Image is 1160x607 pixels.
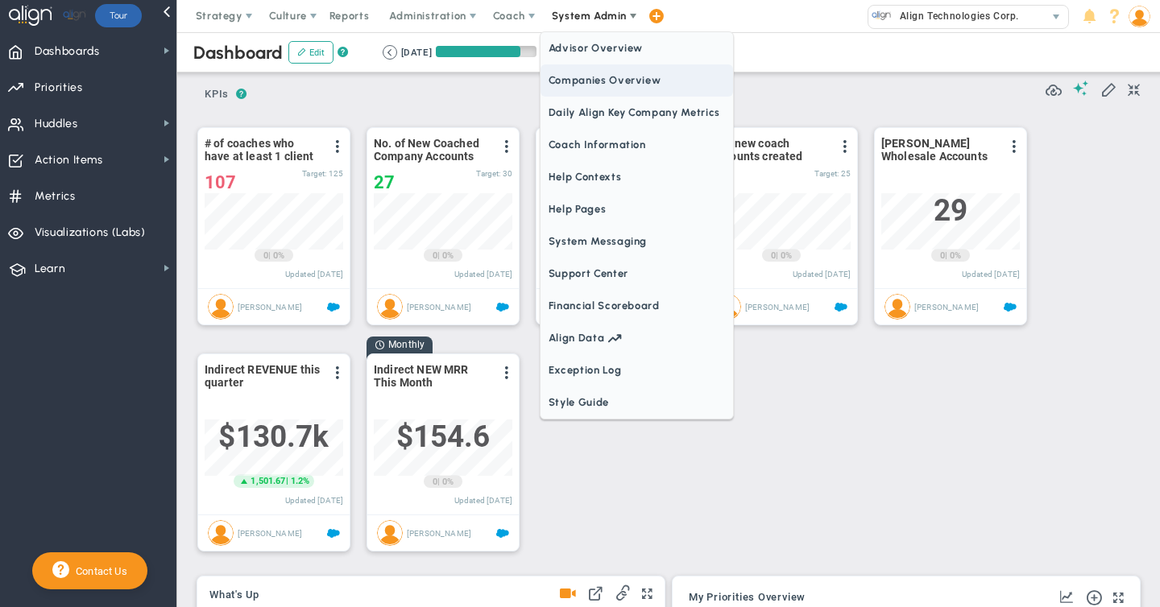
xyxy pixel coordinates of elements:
[476,169,500,178] span: Target:
[454,496,512,505] span: Updated [DATE]
[205,172,236,192] span: 107
[263,250,268,262] span: 0
[69,565,127,577] span: Contact Us
[541,225,733,258] span: System Messaging
[914,303,979,312] span: [PERSON_NAME]
[35,71,83,105] span: Priorities
[433,476,437,489] span: 0
[892,6,1019,27] span: Align Technologies Corp.
[35,143,103,177] span: Action Items
[881,137,998,163] span: [PERSON_NAME] Wholesale Accounts
[209,589,259,601] span: What's Up
[437,250,440,261] span: |
[268,250,271,261] span: |
[945,250,947,261] span: |
[401,45,432,60] div: [DATE]
[377,294,403,320] img: Eugene Terk
[238,529,302,538] span: [PERSON_NAME]
[374,172,395,192] span: 27
[433,250,437,262] span: 0
[218,419,329,454] span: $130,684.83
[327,527,340,540] span: Salesforce Enabled<br ></span>Indirect Revenue - This Quarter - TO DAT
[377,520,403,546] img: Eugene Terk
[689,592,806,605] button: My Priorities Overview
[437,477,440,487] span: |
[269,10,307,22] span: Culture
[835,301,847,314] span: Salesforce Enabled<br ></span>New Coaches by Quarter
[197,81,236,109] button: KPIs
[288,41,333,64] button: Edit
[552,10,627,22] span: System Admin
[940,250,945,262] span: 0
[1100,81,1116,97] span: Edit My KPIs
[35,107,78,141] span: Huddles
[814,169,839,178] span: Target:
[407,303,471,312] span: [PERSON_NAME]
[205,137,321,163] span: # of coaches who have at least 1 client
[962,270,1020,279] span: Updated [DATE]
[1073,81,1089,96] span: Suggestions (AI Feature)
[407,529,471,538] span: [PERSON_NAME]
[35,180,76,213] span: Metrics
[872,6,892,26] img: 10991.Company.photo
[209,589,259,602] button: What's Up
[35,35,100,68] span: Dashboards
[374,363,491,389] span: Indirect NEW MRR This Month
[196,10,242,22] span: Strategy
[285,496,343,505] span: Updated [DATE]
[541,97,733,129] span: Daily Align Key Company Metrics
[1046,80,1062,96] span: Refresh Data
[383,45,397,60] button: Go to previous period
[541,290,733,322] span: Financial Scoreboard
[286,476,288,486] span: |
[841,169,851,178] span: 25
[541,386,733,419] span: Style Guide
[329,169,343,178] span: 125
[193,42,283,64] span: Dashboard
[541,161,733,193] span: Help Contexts
[273,250,284,261] span: 0%
[327,301,340,314] span: Salesforce Enabled<br ></span>VIP Coaches
[454,270,512,279] span: Updated [DATE]
[208,520,234,546] img: Eugene Terk
[389,10,466,22] span: Administration
[197,81,236,107] span: KPIs
[712,137,829,163] span: # of new coach accounts created
[541,258,733,290] span: Support Center
[541,129,733,161] span: Coach Information
[496,527,509,540] span: Salesforce Enabled<br ></span>Indirect New ARR This Month - ET
[1129,6,1150,27] img: 50249.Person.photo
[374,137,491,163] span: No. of New Coached Company Accounts
[884,294,910,320] img: Eugene Terk
[238,303,302,312] span: [PERSON_NAME]
[205,363,321,389] span: Indirect REVENUE this quarter
[793,270,851,279] span: Updated [DATE]
[436,46,536,57] div: Period Progress: 84% Day 77 of 91 with 14 remaining.
[442,250,454,261] span: 0%
[689,592,806,603] span: My Priorities Overview
[934,193,967,228] span: 29
[208,294,234,320] img: Eugene Terk
[541,64,733,97] span: Companies Overview
[503,169,512,178] span: 30
[493,10,525,22] span: Coach
[251,475,285,488] span: 1,501.67
[1045,6,1068,28] span: select
[302,169,326,178] span: Target:
[35,216,146,250] span: Visualizations (Labs)
[781,250,792,261] span: 0%
[496,301,509,314] span: Salesforce Enabled<br ></span>New Paid Coached Cos in Current Quarter
[541,354,733,386] span: Exception Log
[541,193,733,225] span: Help Pages
[950,250,961,261] span: 0%
[396,419,491,454] span: $154.6
[35,252,65,286] span: Learn
[291,476,310,486] span: 1.2%
[541,32,733,64] span: Advisor Overview
[285,270,343,279] span: Updated [DATE]
[771,250,776,262] span: 0
[1004,301,1017,314] span: Salesforce Enabled<br ></span>ALL Petra Wholesale Accounts - ET
[745,303,810,312] span: [PERSON_NAME]
[541,322,733,354] a: Align Data
[442,477,454,487] span: 0%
